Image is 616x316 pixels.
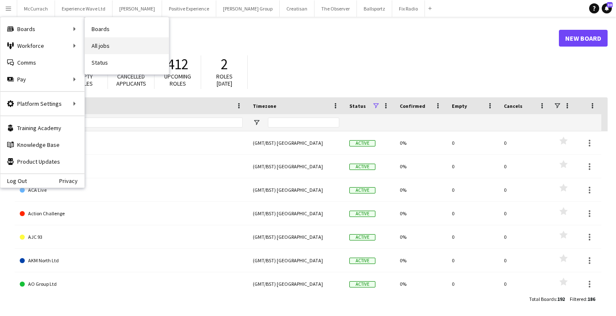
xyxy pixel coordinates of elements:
[559,30,608,47] a: New Board
[499,155,551,178] div: 0
[447,131,499,154] div: 0
[357,0,392,17] button: Ballsportz
[315,0,357,17] button: The Observer
[85,37,169,54] a: All jobs
[15,32,559,44] h1: Boards
[248,178,344,201] div: (GMT/BST) [GEOGRAPHIC_DATA]
[0,136,84,153] a: Knowledge Base
[216,73,233,87] span: Roles [DATE]
[349,234,375,240] span: Active
[0,120,84,136] a: Training Academy
[248,225,344,248] div: (GMT/BST) [GEOGRAPHIC_DATA]
[587,296,595,302] span: 186
[20,131,243,155] a: 121 Group
[85,54,169,71] a: Status
[349,187,375,193] span: Active
[529,296,556,302] span: Total Boards
[248,249,344,272] div: (GMT/BST) [GEOGRAPHIC_DATA]
[0,95,84,112] div: Platform Settings
[452,103,467,109] span: Empty
[349,164,375,170] span: Active
[85,21,169,37] a: Boards
[35,118,243,128] input: Board name Filter Input
[570,291,595,307] div: :
[20,272,243,296] a: AO Group Ltd
[499,272,551,295] div: 0
[395,202,447,225] div: 0%
[116,73,146,87] span: Cancelled applicants
[20,178,243,202] a: ACA Live
[557,296,565,302] span: 192
[447,249,499,272] div: 0
[59,178,84,184] a: Privacy
[395,178,447,201] div: 0%
[0,21,84,37] div: Boards
[0,71,84,88] div: Pay
[447,178,499,201] div: 0
[504,103,522,109] span: Cancels
[20,225,243,249] a: AJC 93
[280,0,315,17] button: Creatisan
[268,118,339,128] input: Timezone Filter Input
[499,225,551,248] div: 0
[20,249,243,272] a: AKM North Ltd
[0,178,27,184] a: Log Out
[0,153,84,170] a: Product Updates
[20,202,243,225] a: Action Challenge
[164,73,191,87] span: Upcoming roles
[253,119,260,126] button: Open Filter Menu
[607,2,613,8] span: 30
[20,155,243,178] a: Above & Beyond
[395,272,447,295] div: 0%
[602,3,612,13] a: 30
[395,131,447,154] div: 0%
[248,272,344,295] div: (GMT/BST) [GEOGRAPHIC_DATA]
[529,291,565,307] div: :
[447,155,499,178] div: 0
[499,202,551,225] div: 0
[395,249,447,272] div: 0%
[248,202,344,225] div: (GMT/BST) [GEOGRAPHIC_DATA]
[248,131,344,154] div: (GMT/BST) [GEOGRAPHIC_DATA]
[395,225,447,248] div: 0%
[447,272,499,295] div: 0
[400,103,425,109] span: Confirmed
[113,0,162,17] button: [PERSON_NAME]
[349,211,375,217] span: Active
[253,103,276,109] span: Timezone
[395,155,447,178] div: 0%
[167,55,189,73] span: 412
[0,54,84,71] a: Comms
[17,0,55,17] button: McCurrach
[248,155,344,178] div: (GMT/BST) [GEOGRAPHIC_DATA]
[570,296,586,302] span: Filtered
[349,140,375,146] span: Active
[162,0,216,17] button: Positive Experience
[392,0,425,17] button: Fix Radio
[499,131,551,154] div: 0
[349,258,375,264] span: Active
[349,281,375,287] span: Active
[216,0,280,17] button: [PERSON_NAME] Group
[499,178,551,201] div: 0
[499,249,551,272] div: 0
[447,225,499,248] div: 0
[349,103,366,109] span: Status
[447,202,499,225] div: 0
[221,55,228,73] span: 2
[55,0,113,17] button: Experience Wave Ltd
[0,37,84,54] div: Workforce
